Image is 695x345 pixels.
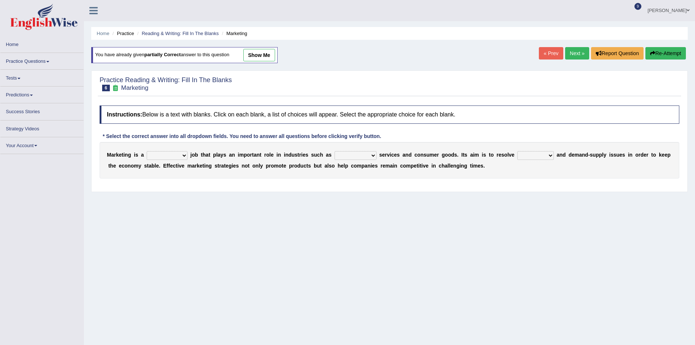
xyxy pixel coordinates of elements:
b: i [123,152,125,158]
b: h [110,163,113,169]
b: M [107,152,111,158]
b: r [638,152,640,158]
b: i [277,152,278,158]
b: i [628,152,629,158]
a: show me [243,49,275,61]
b: o [332,163,335,169]
b: m [575,152,579,158]
b: m [474,152,479,158]
b: e [182,163,185,169]
b: o [403,163,406,169]
b: o [278,163,282,169]
b: t [202,163,204,169]
b: t [417,163,418,169]
b: d [585,152,588,158]
b: p [213,152,216,158]
b: n [560,152,563,158]
b: a [402,152,405,158]
b: u [291,152,295,158]
b: n [255,163,259,169]
b: r [219,163,221,169]
b: i [238,152,239,158]
b: e [302,152,305,158]
b: v [509,152,512,158]
h2: Practice Reading & Writing: Fill In The Blanks [100,77,232,91]
b: o [354,163,357,169]
b: y [260,163,263,169]
b: c [391,152,394,158]
b: c [400,163,403,169]
a: « Prev [539,47,563,60]
b: e [271,152,274,158]
span: 9 [634,3,642,10]
b: u [593,152,596,158]
b: n [125,152,128,158]
b: s [464,152,467,158]
b: k [197,163,200,169]
b: f [167,163,169,169]
b: u [300,163,304,169]
small: Marketing [121,84,148,91]
b: d [568,152,572,158]
b: l [216,152,218,158]
b: r [114,152,116,158]
b: i [482,152,483,158]
b: i [301,152,302,158]
b: . [457,152,459,158]
b: r [497,152,498,158]
a: Predictions [0,87,84,101]
b: s [501,152,504,158]
b: i [472,163,473,169]
b: b [314,163,317,169]
a: Your Account [0,137,84,152]
b: n [629,152,633,158]
b: a [141,152,144,158]
b: e [233,163,236,169]
b: i [609,152,611,158]
a: Home [0,36,84,50]
b: e [572,152,575,158]
b: s [308,163,311,169]
b: n [242,163,245,169]
b: a [325,163,328,169]
b: c [351,163,354,169]
b: i [421,163,423,169]
b: a [148,163,151,169]
b: g [228,163,232,169]
a: Reading & Writing: Fill In The Blanks [142,31,219,36]
h4: Below is a text with blanks. Click on each blank, a list of choices will appear. Select the appro... [100,106,679,124]
b: s [135,152,138,158]
b: o [445,152,448,158]
b: c [122,163,125,169]
b: m [187,163,192,169]
b: m [385,163,390,169]
b: a [218,152,221,158]
b: k [116,152,119,158]
b: d [288,152,291,158]
b: t [217,163,219,169]
b: n [582,152,585,158]
a: Success Stories [0,103,84,118]
b: e [372,163,375,169]
b: l [507,152,509,158]
b: o [448,152,451,158]
b: n [278,152,281,158]
b: i [177,163,179,169]
button: Re-Attempt [645,47,686,60]
b: n [453,163,456,169]
b: o [635,152,638,158]
b: u [314,152,317,158]
b: y [603,152,606,158]
b: a [206,152,209,158]
b: u [426,152,430,158]
b: d [451,152,454,158]
b: n [256,152,260,158]
b: e [644,152,646,158]
b: a [445,163,448,169]
b: g [442,152,445,158]
b: m [134,163,138,169]
b: i [431,163,433,169]
b: e [662,152,665,158]
b: t [297,152,299,158]
b: y [138,163,141,169]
